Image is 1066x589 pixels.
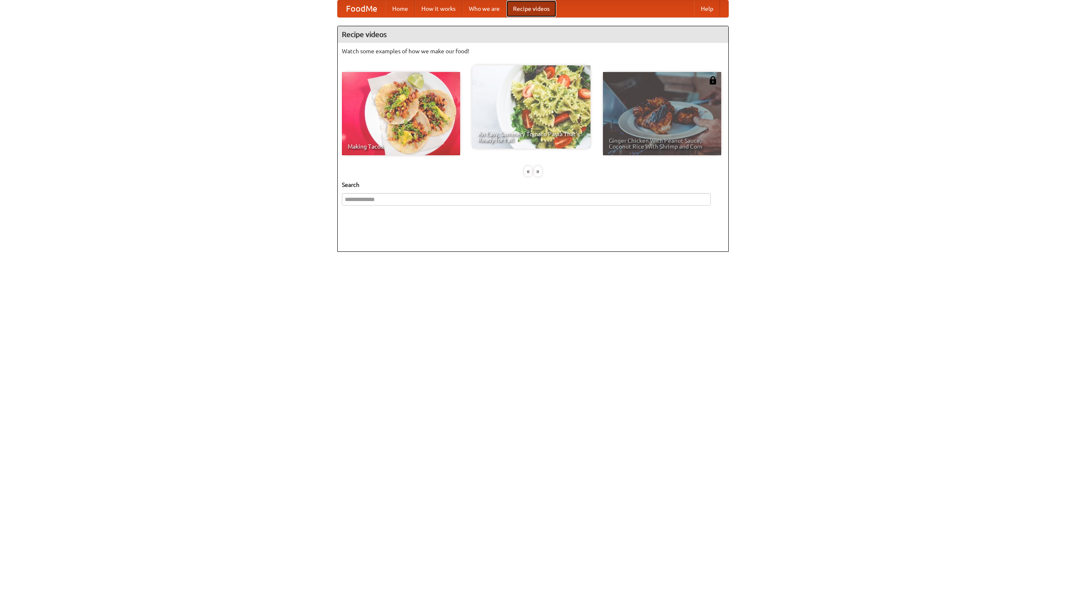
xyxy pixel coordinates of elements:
div: » [534,166,542,176]
a: Help [694,0,720,17]
h4: Recipe videos [338,26,728,43]
div: « [524,166,532,176]
a: Recipe videos [506,0,556,17]
span: Making Tacos [348,144,454,149]
a: An Easy, Summery Tomato Pasta That's Ready for Fall [472,65,590,149]
p: Watch some examples of how we make our food! [342,47,724,55]
a: Who we are [462,0,506,17]
a: Making Tacos [342,72,460,155]
h5: Search [342,181,724,189]
a: FoodMe [338,0,386,17]
a: How it works [415,0,462,17]
a: Home [386,0,415,17]
span: An Easy, Summery Tomato Pasta That's Ready for Fall [478,131,585,143]
img: 483408.png [709,76,717,84]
